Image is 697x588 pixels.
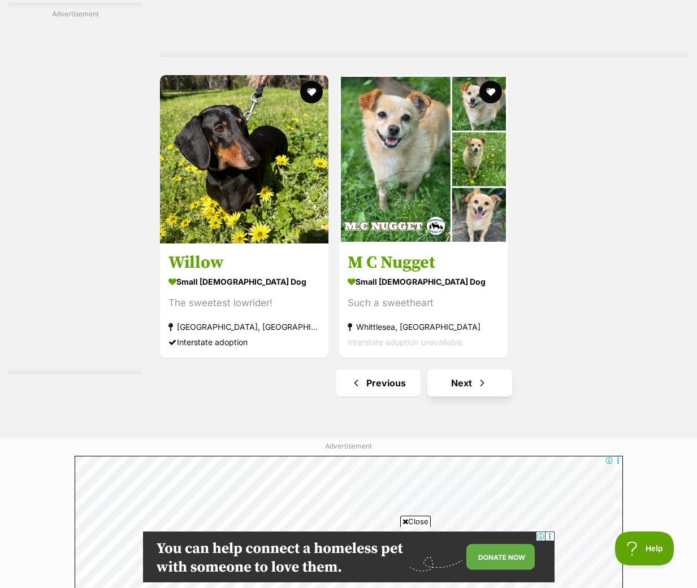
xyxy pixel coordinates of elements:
strong: [GEOGRAPHIC_DATA], [GEOGRAPHIC_DATA] [168,319,320,334]
iframe: Advertisement [143,532,555,582]
span: Interstate adoption unavailable [348,337,462,347]
h3: Willow [168,252,320,273]
a: Next page [427,369,512,397]
nav: Pagination [159,369,689,397]
iframe: Advertisement [30,24,120,363]
div: Interstate adoption [168,334,320,350]
span: Close [400,516,431,527]
img: Willow - Dachshund Dog [160,75,328,243]
h3: M C Nugget [348,252,499,273]
div: Advertisement [8,3,142,374]
div: Such a sweetheart [348,295,499,311]
button: favourite [300,81,323,103]
a: Willow small [DEMOGRAPHIC_DATA] Dog The sweetest lowrider! [GEOGRAPHIC_DATA], [GEOGRAPHIC_DATA] I... [160,243,328,358]
div: The sweetest lowrider! [168,295,320,311]
a: Previous page [336,369,421,397]
strong: small [DEMOGRAPHIC_DATA] Dog [348,273,499,290]
strong: small [DEMOGRAPHIC_DATA] Dog [168,273,320,290]
img: M C Nugget - Pomeranian Dog [339,75,508,243]
button: favourite [480,81,503,103]
iframe: Help Scout Beacon - Open [615,532,674,565]
strong: Whittlesea, [GEOGRAPHIC_DATA] [348,319,499,334]
a: M C Nugget small [DEMOGRAPHIC_DATA] Dog Such a sweetheart Whittlesea, [GEOGRAPHIC_DATA] Interstat... [339,243,508,358]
